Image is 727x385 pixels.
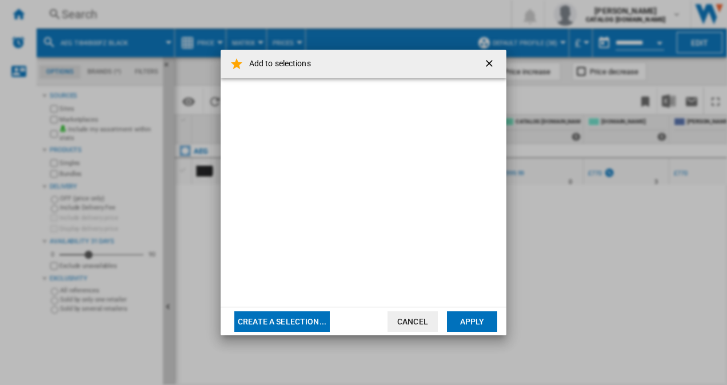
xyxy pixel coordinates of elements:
[447,311,497,332] button: Apply
[243,58,311,70] h4: Add to selections
[484,58,497,71] ng-md-icon: getI18NText('BUTTONS.CLOSE_DIALOG')
[234,311,330,332] button: Create a selection...
[388,311,438,332] button: Cancel
[479,53,502,75] button: getI18NText('BUTTONS.CLOSE_DIALOG')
